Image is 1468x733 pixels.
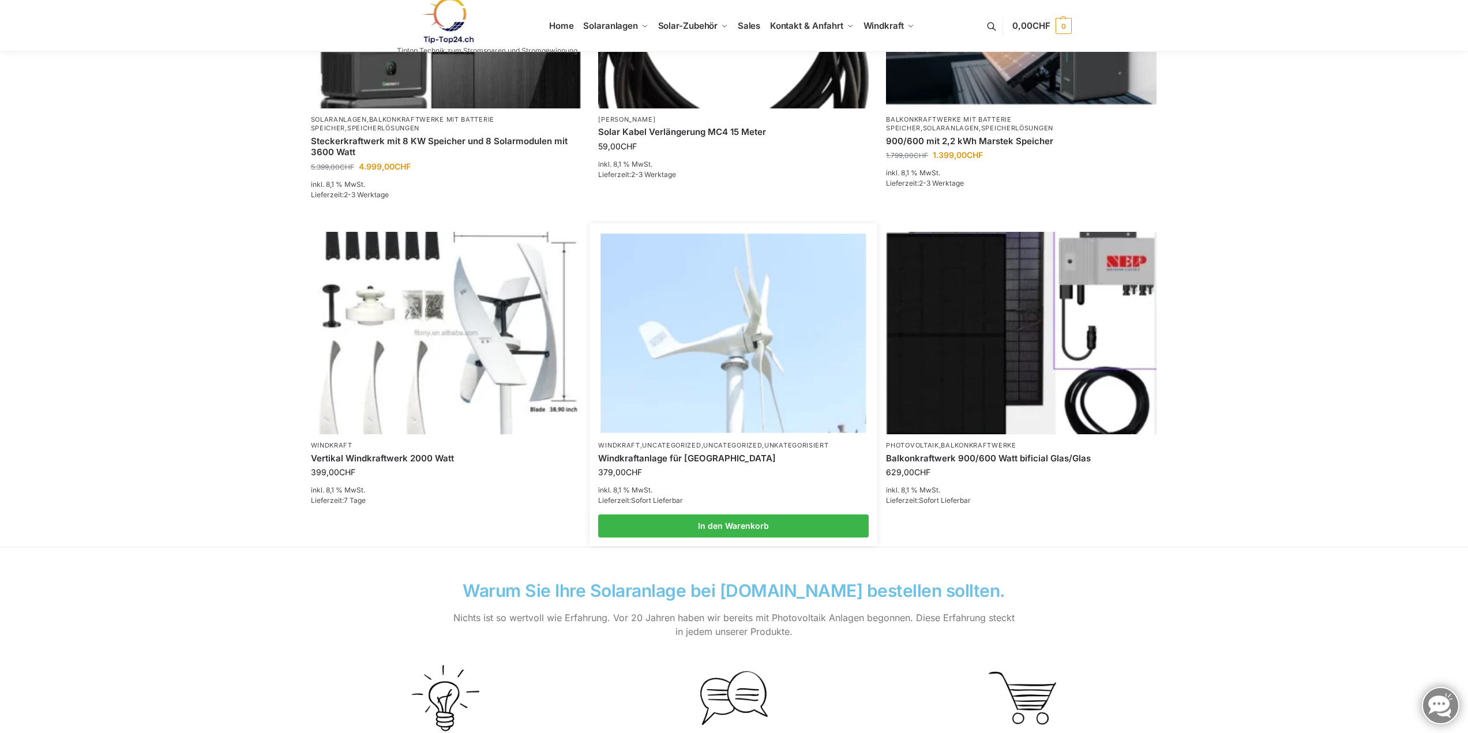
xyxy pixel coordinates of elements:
[598,141,637,151] bdi: 59,00
[1012,9,1071,43] a: 0,00CHF 0
[598,467,642,477] bdi: 379,00
[598,514,869,537] a: In den Warenkorb legen: „Windkraftanlage für Garten Terrasse“
[886,136,1157,147] a: 900/600 mit 2,2 kWh Marstek Speicher
[886,179,964,187] span: Lieferzeit:
[344,190,389,199] span: 2-3 Werktage
[311,136,581,158] a: Steckerkraftwerk mit 8 KW Speicher und 8 Solarmodulen mit 3600 Watt
[886,496,971,505] span: Lieferzeit:
[919,179,964,187] span: 2-3 Werktage
[700,664,768,732] img: Home 12
[764,441,829,449] a: Unkategorisiert
[621,141,637,151] span: CHF
[397,47,577,54] p: Tiptop Technik zum Stromsparen und Stromgewinnung
[359,161,411,171] bdi: 4.999,00
[311,179,581,190] p: inkl. 8,1 % MwSt.
[863,20,904,31] span: Windkraft
[919,496,971,505] span: Sofort Lieferbar
[311,485,581,495] p: inkl. 8,1 % MwSt.
[311,115,581,133] p: , ,
[967,150,983,160] span: CHF
[598,496,683,505] span: Lieferzeit:
[451,611,1016,638] p: Nichts ist so wertvoll wie Erfahrung. Vor 20 Jahren haben wir bereits mit Photovoltaik Anlagen be...
[339,467,355,477] span: CHF
[642,441,701,449] a: Uncategorized
[631,496,683,505] span: Sofort Lieferbar
[311,441,352,449] a: Windkraft
[311,496,366,505] span: Lieferzeit:
[886,168,1157,178] p: inkl. 8,1 % MwSt.
[886,485,1157,495] p: inkl. 8,1 % MwSt.
[886,232,1157,435] img: Home 10
[598,441,640,449] a: Windkraft
[344,496,366,505] span: 7 Tage
[311,163,354,171] bdi: 5.399,00
[941,441,1016,449] a: Balkonkraftwerke
[311,190,389,199] span: Lieferzeit:
[914,151,928,160] span: CHF
[451,582,1016,599] h2: Warum Sie Ihre Solaranlage bei [DOMAIN_NAME] bestellen sollten.
[886,441,938,449] a: Photovoltaik
[933,150,983,160] bdi: 1.399,00
[598,159,869,170] p: inkl. 8,1 % MwSt.
[886,467,930,477] bdi: 629,00
[886,453,1157,464] a: Balkonkraftwerk 900/600 Watt bificial Glas/Glas
[631,170,676,179] span: 2-3 Werktage
[311,467,355,477] bdi: 399,00
[886,232,1157,435] a: Bificiales Hochleistungsmodul
[1033,20,1050,31] span: CHF
[347,124,419,132] a: Speicherlösungen
[583,20,638,31] span: Solaranlagen
[311,453,581,464] a: Vertikal Windkraftwerk 2000 Watt
[886,115,1157,133] p: , ,
[886,441,1157,450] p: ,
[395,161,411,171] span: CHF
[601,234,866,433] a: Windrad für Balkon und Terrasse
[311,232,581,435] img: Home 8
[340,163,354,171] span: CHF
[923,124,979,132] a: Solaranlagen
[886,151,928,160] bdi: 1.799,00
[598,126,869,138] a: Solar Kabel Verlängerung MC4 15 Meter
[1056,18,1072,34] span: 0
[598,115,655,123] a: [PERSON_NAME]
[886,115,1011,132] a: Balkonkraftwerke mit Batterie Speicher
[598,485,869,495] p: inkl. 8,1 % MwSt.
[412,664,479,732] img: Home 11
[658,20,718,31] span: Solar-Zubehör
[738,20,761,31] span: Sales
[311,115,494,132] a: Balkonkraftwerke mit Batterie Speicher
[598,441,869,450] p: , , ,
[311,115,367,123] a: Solaranlagen
[311,232,581,435] a: Vertikal Windrad
[989,664,1056,732] img: Home 13
[981,124,1053,132] a: Speicherlösungen
[914,467,930,477] span: CHF
[770,20,843,31] span: Kontakt & Anfahrt
[598,453,869,464] a: Windkraftanlage für Garten Terrasse
[626,467,642,477] span: CHF
[703,441,762,449] a: Uncategorized
[1012,20,1050,31] span: 0,00
[601,234,866,433] img: Home 9
[598,170,676,179] span: Lieferzeit:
